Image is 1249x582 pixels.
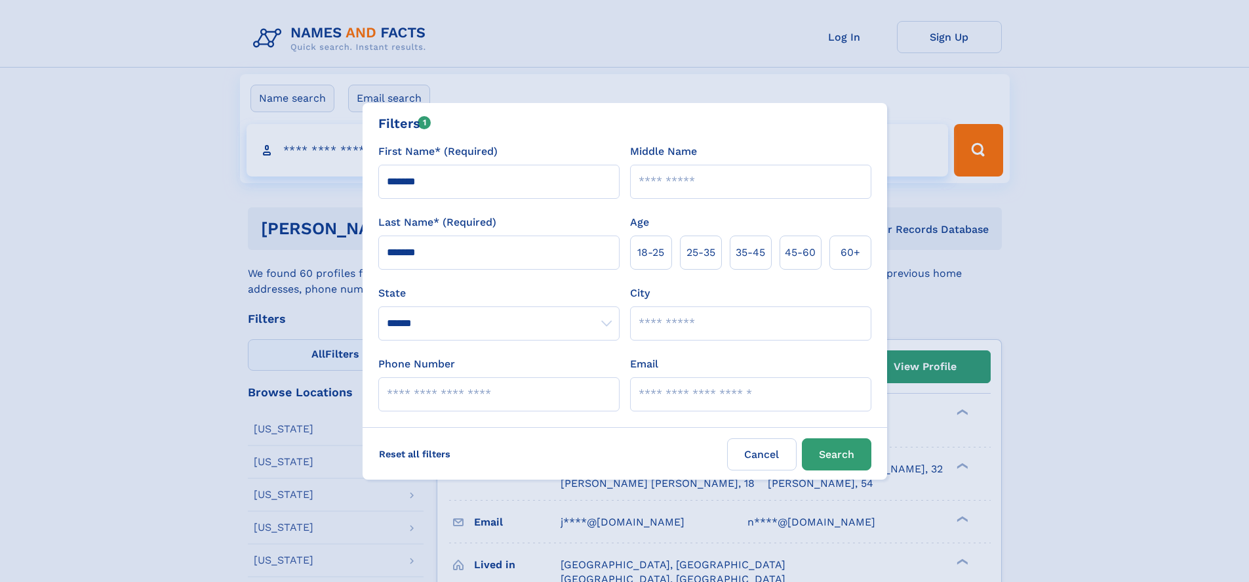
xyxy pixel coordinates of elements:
label: State [378,285,620,301]
label: Email [630,356,658,372]
label: Cancel [727,438,797,470]
div: Filters [378,114,431,133]
label: Reset all filters [370,438,459,470]
span: 35‑45 [736,245,765,260]
span: 25‑35 [686,245,715,260]
span: 45‑60 [785,245,816,260]
label: Last Name* (Required) [378,215,496,230]
label: Middle Name [630,144,697,159]
button: Search [802,438,871,470]
label: City [630,285,650,301]
label: Age [630,215,649,230]
label: Phone Number [378,356,455,372]
span: 18‑25 [637,245,664,260]
label: First Name* (Required) [378,144,498,159]
span: 60+ [841,245,860,260]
